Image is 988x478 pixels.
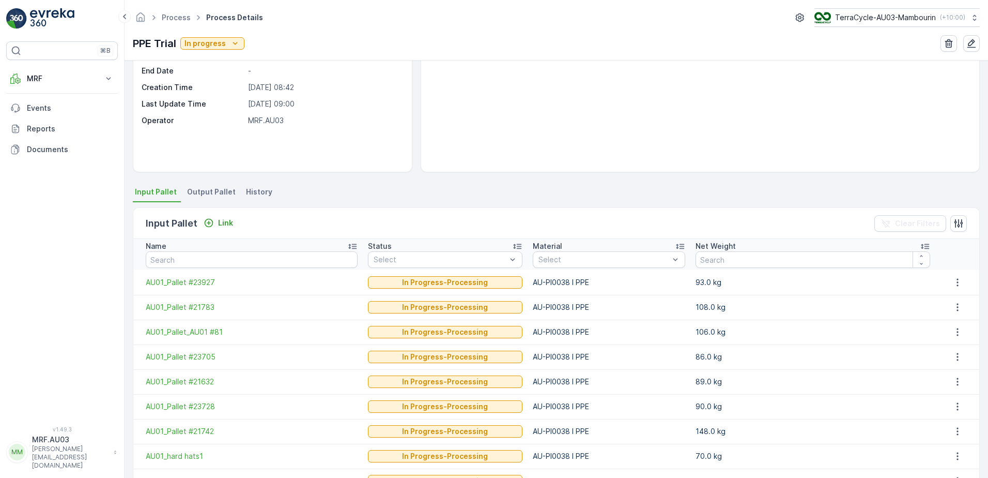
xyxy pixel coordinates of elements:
p: Name [146,241,166,251]
p: TerraCycle-AU03-Mambourin [835,12,936,23]
p: In Progress-Processing [402,401,488,412]
button: Clear Filters [874,215,946,232]
p: MRF.AU03 [248,115,401,126]
p: Operator [142,115,244,126]
td: AU-PI0038 I PPE [528,394,690,419]
td: AU-PI0038 I PPE [528,419,690,444]
td: 89.0 kg [690,369,935,394]
p: [PERSON_NAME][EMAIL_ADDRESS][DOMAIN_NAME] [32,445,109,470]
button: MRF [6,68,118,89]
button: In Progress-Processing [368,400,522,413]
p: In progress [184,38,226,49]
td: 70.0 kg [690,444,935,469]
p: Creation Time [142,82,244,93]
button: In Progress-Processing [368,376,522,388]
button: Link [199,217,237,229]
p: Material [533,241,562,251]
a: Homepage [135,16,146,24]
p: MRF.AU03 [32,435,109,445]
button: In Progress-Processing [368,301,522,313]
button: In Progress-Processing [368,276,522,289]
td: 90.0 kg [690,394,935,419]
a: AU01_Pallet #21742 [146,426,358,437]
span: Output Pallet [187,187,236,197]
p: ⌘B [100,47,111,55]
p: PPE Trial [133,36,176,51]
button: TerraCycle-AU03-Mambourin(+10:00) [814,8,980,27]
td: AU-PI0038 I PPE [528,369,690,394]
p: In Progress-Processing [402,302,488,312]
a: AU01_Pallet #23927 [146,277,358,288]
td: AU-PI0038 I PPE [528,270,690,295]
p: In Progress-Processing [402,377,488,387]
td: AU-PI0038 I PPE [528,444,690,469]
span: Input Pallet [135,187,177,197]
td: AU-PI0038 I PPE [528,345,690,369]
p: Events [27,103,114,113]
td: AU-PI0038 I PPE [528,295,690,320]
a: Events [6,98,118,118]
a: Reports [6,118,118,139]
div: MM [9,444,25,460]
a: AU01_Pallet #21632 [146,377,358,387]
button: In Progress-Processing [368,450,522,462]
td: AU-PI0038 I PPE [528,320,690,345]
p: Clear Filters [895,218,940,229]
a: Documents [6,139,118,160]
span: v 1.49.3 [6,426,118,432]
img: logo_light-DOdMpM7g.png [30,8,74,29]
a: AU01_Pallet #21783 [146,302,358,312]
button: In progress [180,37,244,50]
p: [DATE] 09:00 [248,99,401,109]
td: 93.0 kg [690,270,935,295]
span: History [246,187,272,197]
span: Process Details [204,12,265,23]
button: MMMRF.AU03[PERSON_NAME][EMAIL_ADDRESS][DOMAIN_NAME] [6,435,118,470]
p: Reports [27,124,114,134]
p: Select [374,255,506,265]
p: Net Weight [696,241,736,251]
p: In Progress-Processing [402,451,488,461]
p: Select [538,255,669,265]
button: In Progress-Processing [368,326,522,338]
img: logo [6,8,27,29]
p: In Progress-Processing [402,327,488,337]
p: ( +10:00 ) [940,13,965,22]
a: AU01_hard hats1 [146,451,358,461]
td: 106.0 kg [690,320,935,345]
td: 148.0 kg [690,419,935,444]
input: Search [696,251,930,268]
p: MRF [27,73,97,84]
p: In Progress-Processing [402,352,488,362]
p: Link [218,218,233,228]
td: 108.0 kg [690,295,935,320]
input: Search [146,251,358,268]
p: Last Update Time [142,99,244,109]
img: image_D6FFc8H.png [814,12,831,23]
a: AU01_Pallet #23705 [146,352,358,362]
p: In Progress-Processing [402,426,488,437]
p: - [248,66,401,76]
p: Status [368,241,392,251]
p: [DATE] 08:42 [248,82,401,93]
p: End Date [142,66,244,76]
p: In Progress-Processing [402,277,488,288]
button: In Progress-Processing [368,351,522,363]
p: Input Pallet [146,216,197,231]
a: Process [162,13,191,22]
td: 86.0 kg [690,345,935,369]
a: AU01_Pallet #23728 [146,401,358,412]
p: Documents [27,144,114,155]
button: In Progress-Processing [368,425,522,438]
a: AU01_Pallet_AU01 #81 [146,327,358,337]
